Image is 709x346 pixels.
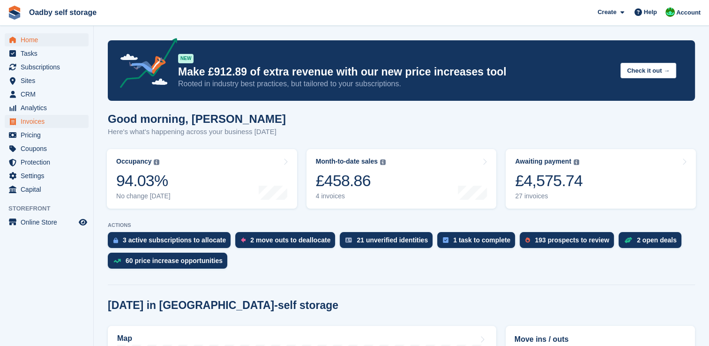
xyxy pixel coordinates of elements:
[108,253,232,273] a: 60 price increase opportunities
[21,142,77,155] span: Coupons
[676,8,701,17] span: Account
[5,101,89,114] a: menu
[515,171,582,190] div: £4,575.74
[506,149,696,209] a: Awaiting payment £4,575.74 27 invoices
[306,149,497,209] a: Month-to-date sales £458.86 4 invoices
[178,79,613,89] p: Rooted in industry best practices, but tailored to your subscriptions.
[520,232,619,253] a: 193 prospects to review
[116,171,171,190] div: 94.03%
[178,54,194,63] div: NEW
[108,222,695,228] p: ACTIONS
[443,237,448,243] img: task-75834270c22a3079a89374b754ae025e5fb1db73e45f91037f5363f120a921f8.svg
[108,232,235,253] a: 3 active subscriptions to allocate
[5,60,89,74] a: menu
[21,216,77,229] span: Online Store
[619,232,686,253] a: 2 open deals
[21,183,77,196] span: Capital
[108,299,338,312] h2: [DATE] in [GEOGRAPHIC_DATA]-self storage
[154,159,159,165] img: icon-info-grey-7440780725fd019a000dd9b08b2336e03edf1995a4989e88bcd33f0948082b44.svg
[637,236,677,244] div: 2 open deals
[515,158,571,165] div: Awaiting payment
[316,158,378,165] div: Month-to-date sales
[5,47,89,60] a: menu
[123,236,226,244] div: 3 active subscriptions to allocate
[5,115,89,128] a: menu
[21,128,77,142] span: Pricing
[241,237,246,243] img: move_outs_to_deallocate_icon-f764333ba52eb49d3ac5e1228854f67142a1ed5810a6f6cc68b1a99e826820c5.svg
[644,8,657,17] span: Help
[515,334,686,345] h2: Move ins / outs
[620,63,676,78] button: Check it out →
[117,334,132,343] h2: Map
[380,159,386,165] img: icon-info-grey-7440780725fd019a000dd9b08b2336e03edf1995a4989e88bcd33f0948082b44.svg
[597,8,616,17] span: Create
[8,204,93,213] span: Storefront
[525,237,530,243] img: prospect-51fa495bee0391a8d652442698ab0144808aea92771e9ea1ae160a38d050c398.svg
[178,65,613,79] p: Make £912.89 of extra revenue with our new price increases tool
[574,159,579,165] img: icon-info-grey-7440780725fd019a000dd9b08b2336e03edf1995a4989e88bcd33f0948082b44.svg
[112,38,178,91] img: price-adjustments-announcement-icon-8257ccfd72463d97f412b2fc003d46551f7dbcb40ab6d574587a9cd5c0d94...
[357,236,428,244] div: 21 unverified identities
[116,192,171,200] div: No change [DATE]
[316,171,386,190] div: £458.86
[5,183,89,196] a: menu
[21,156,77,169] span: Protection
[5,169,89,182] a: menu
[5,156,89,169] a: menu
[21,74,77,87] span: Sites
[250,236,330,244] div: 2 move outs to deallocate
[21,60,77,74] span: Subscriptions
[340,232,437,253] a: 21 unverified identities
[108,127,286,137] p: Here's what's happening across your business [DATE]
[515,192,582,200] div: 27 invoices
[665,8,675,17] img: Stephanie
[21,169,77,182] span: Settings
[21,115,77,128] span: Invoices
[108,113,286,125] h1: Good morning, [PERSON_NAME]
[7,6,22,20] img: stora-icon-8386f47178a22dfd0bd8f6a31ec36ba5ce8667c1dd55bd0f319d3a0aa187defe.svg
[437,232,520,253] a: 1 task to complete
[453,236,510,244] div: 1 task to complete
[535,236,609,244] div: 193 prospects to review
[21,47,77,60] span: Tasks
[107,149,297,209] a: Occupancy 94.03% No change [DATE]
[5,33,89,46] a: menu
[235,232,340,253] a: 2 move outs to deallocate
[345,237,352,243] img: verify_identity-adf6edd0f0f0b5bbfe63781bf79b02c33cf7c696d77639b501bdc392416b5a36.svg
[624,237,632,243] img: deal-1b604bf984904fb50ccaf53a9ad4b4a5d6e5aea283cecdc64d6e3604feb123c2.svg
[77,217,89,228] a: Preview store
[25,5,100,20] a: Oadby self storage
[316,192,386,200] div: 4 invoices
[5,74,89,87] a: menu
[5,88,89,101] a: menu
[21,101,77,114] span: Analytics
[5,128,89,142] a: menu
[113,259,121,263] img: price_increase_opportunities-93ffe204e8149a01c8c9dc8f82e8f89637d9d84a8eef4429ea346261dce0b2c0.svg
[5,142,89,155] a: menu
[21,88,77,101] span: CRM
[21,33,77,46] span: Home
[113,237,118,243] img: active_subscription_to_allocate_icon-d502201f5373d7db506a760aba3b589e785aa758c864c3986d89f69b8ff3...
[116,158,151,165] div: Occupancy
[126,257,223,264] div: 60 price increase opportunities
[5,216,89,229] a: menu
